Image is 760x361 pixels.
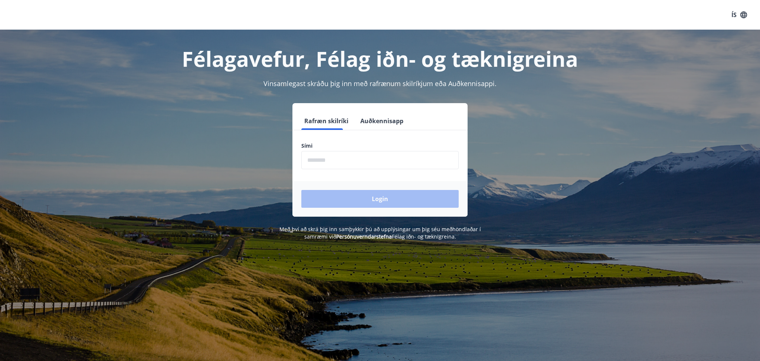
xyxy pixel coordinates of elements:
button: Rafræn skilríki [301,112,351,130]
h1: Félagavefur, Félag iðn- og tæknigreina [122,45,638,73]
span: Með því að skrá þig inn samþykkir þú að upplýsingar um þig séu meðhöndlaðar í samræmi við Félag i... [279,226,481,240]
button: Auðkennisapp [357,112,406,130]
label: Sími [301,142,459,150]
button: ÍS [727,8,751,22]
a: Persónuverndarstefna [336,233,392,240]
span: Vinsamlegast skráðu þig inn með rafrænum skilríkjum eða Auðkennisappi. [263,79,497,88]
